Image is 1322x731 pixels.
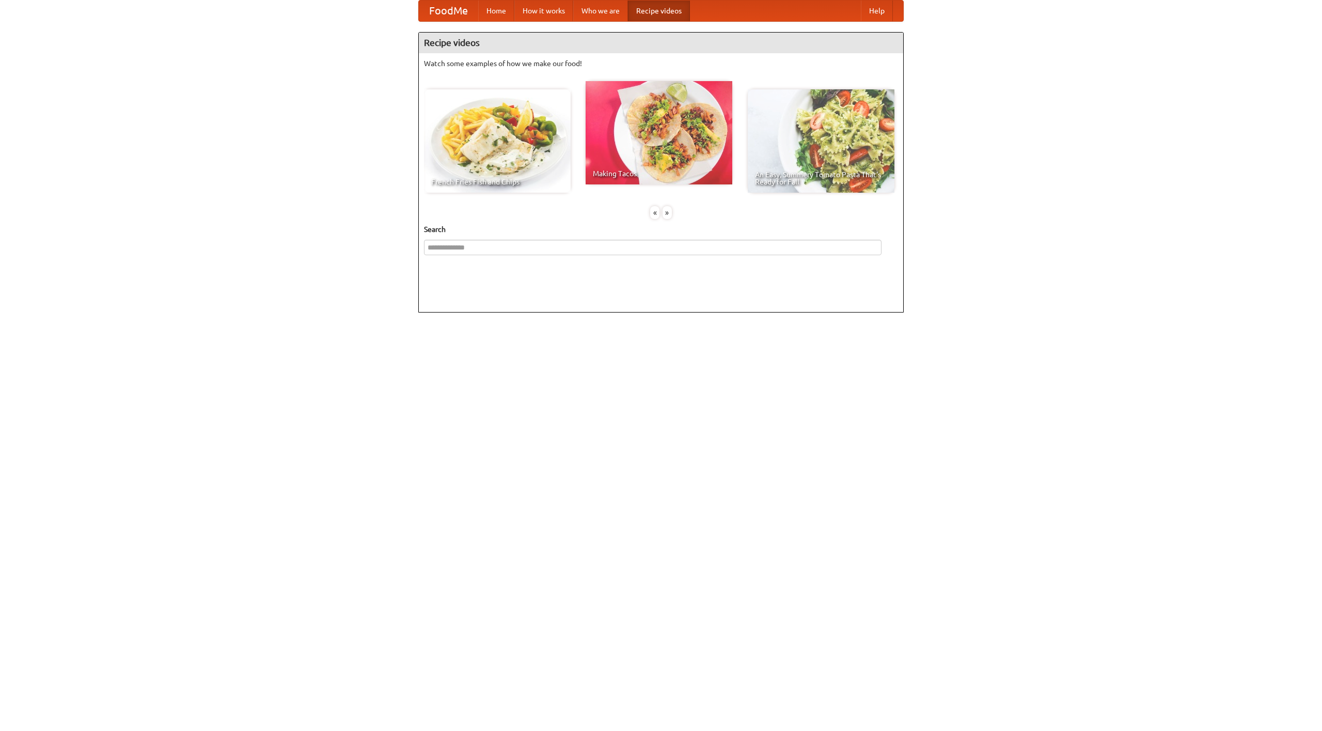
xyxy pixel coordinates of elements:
[478,1,514,21] a: Home
[628,1,690,21] a: Recipe videos
[861,1,893,21] a: Help
[586,81,732,184] a: Making Tacos
[748,89,894,193] a: An Easy, Summery Tomato Pasta That's Ready for Fall
[424,58,898,69] p: Watch some examples of how we make our food!
[424,89,571,193] a: French Fries Fish and Chips
[573,1,628,21] a: Who we are
[663,206,672,219] div: »
[431,178,563,185] span: French Fries Fish and Chips
[650,206,659,219] div: «
[514,1,573,21] a: How it works
[593,170,725,177] span: Making Tacos
[755,171,887,185] span: An Easy, Summery Tomato Pasta That's Ready for Fall
[419,1,478,21] a: FoodMe
[419,33,903,53] h4: Recipe videos
[424,224,898,235] h5: Search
